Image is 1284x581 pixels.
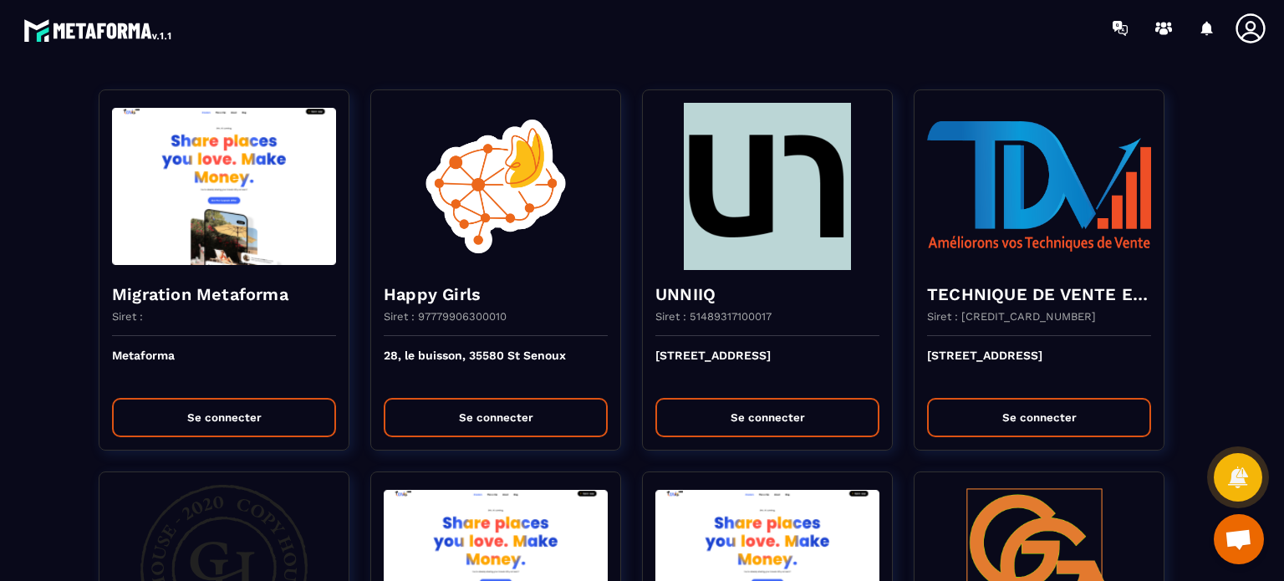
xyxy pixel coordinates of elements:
[927,398,1151,437] button: Se connecter
[384,398,608,437] button: Se connecter
[927,283,1151,306] h4: TECHNIQUE DE VENTE EDITION
[384,349,608,385] p: 28, le buisson, 35580 St Senoux
[112,310,143,323] p: Siret :
[655,398,879,437] button: Se connecter
[23,15,174,45] img: logo
[927,310,1096,323] p: Siret : [CREDIT_CARD_NUMBER]
[927,103,1151,270] img: funnel-background
[112,103,336,270] img: funnel-background
[112,398,336,437] button: Se connecter
[927,349,1151,385] p: [STREET_ADDRESS]
[655,310,772,323] p: Siret : 51489317100017
[1214,514,1264,564] div: Ouvrir le chat
[384,103,608,270] img: funnel-background
[384,283,608,306] h4: Happy Girls
[655,349,879,385] p: [STREET_ADDRESS]
[655,283,879,306] h4: UNNIIQ
[384,310,507,323] p: Siret : 97779906300010
[112,349,336,385] p: Metaforma
[655,103,879,270] img: funnel-background
[112,283,336,306] h4: Migration Metaforma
